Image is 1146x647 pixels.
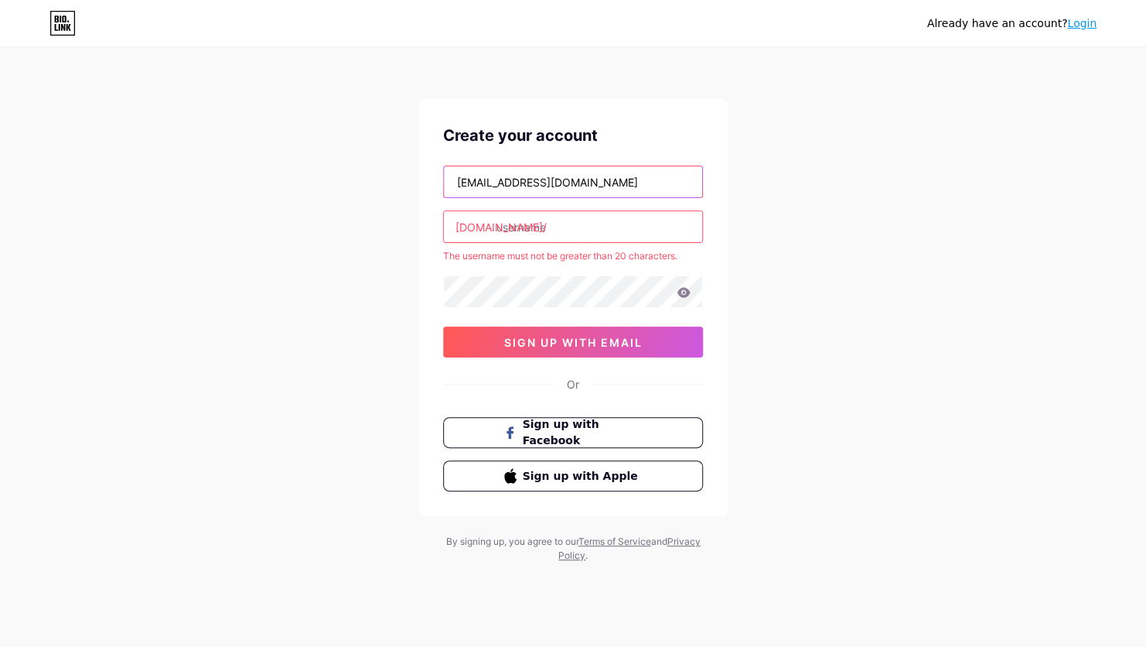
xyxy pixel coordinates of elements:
[443,249,703,263] div: The username must not be greater than 20 characters.
[578,536,651,547] a: Terms of Service
[504,336,643,349] span: sign up with email
[443,460,703,491] button: Sign up with Apple
[523,416,643,449] span: Sign up with Facebook
[1067,17,1097,29] a: Login
[443,417,703,448] button: Sign up with Facebook
[444,211,702,242] input: username
[442,535,704,563] div: By signing up, you agree to our and .
[455,219,547,235] div: [DOMAIN_NAME]/
[523,468,643,484] span: Sign up with Apple
[567,376,579,392] div: Or
[443,124,703,147] div: Create your account
[444,166,702,197] input: Email
[443,327,703,358] button: sign up with email
[927,15,1097,32] div: Already have an account?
